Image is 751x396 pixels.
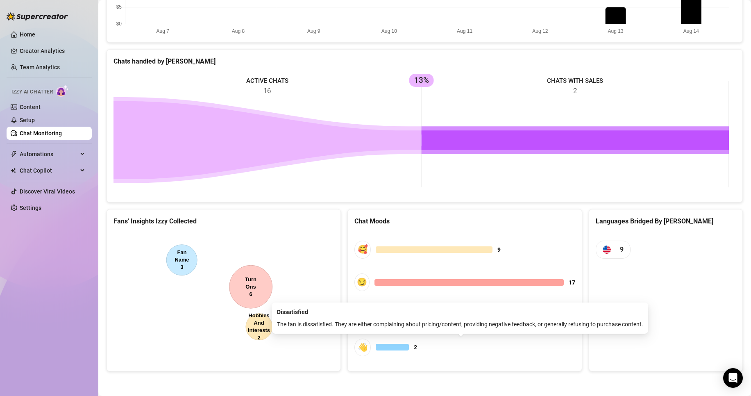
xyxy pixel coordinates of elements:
[723,368,743,388] div: Open Intercom Messenger
[277,307,643,316] div: Dissatisfied
[497,245,501,254] span: 9
[56,85,69,97] img: AI Chatter
[354,339,371,356] div: 👋
[354,273,370,291] div: 😏
[20,130,62,137] a: Chat Monitoring
[620,244,624,255] span: 9
[20,148,78,161] span: Automations
[603,246,611,254] img: us
[20,164,78,177] span: Chat Copilot
[569,278,575,287] span: 17
[354,216,575,226] div: Chat Moods
[20,44,85,57] a: Creator Analytics
[11,151,17,157] span: thunderbolt
[414,343,417,352] span: 2
[354,241,371,258] div: 🥰
[596,216,736,226] div: Languages Bridged By [PERSON_NAME]
[113,216,334,226] div: Fans' Insights Izzy Collected
[20,104,41,110] a: Content
[11,168,16,173] img: Chat Copilot
[20,64,60,71] a: Team Analytics
[113,56,736,66] div: Chats handled by [PERSON_NAME]
[20,205,41,211] a: Settings
[11,88,53,96] span: Izzy AI Chatter
[20,31,35,38] a: Home
[20,117,35,123] a: Setup
[277,320,643,329] div: The fan is dissatisfied. They are either complaining about pricing/content, providing negative fe...
[7,12,68,20] img: logo-BBDzfeDw.svg
[20,188,75,195] a: Discover Viral Videos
